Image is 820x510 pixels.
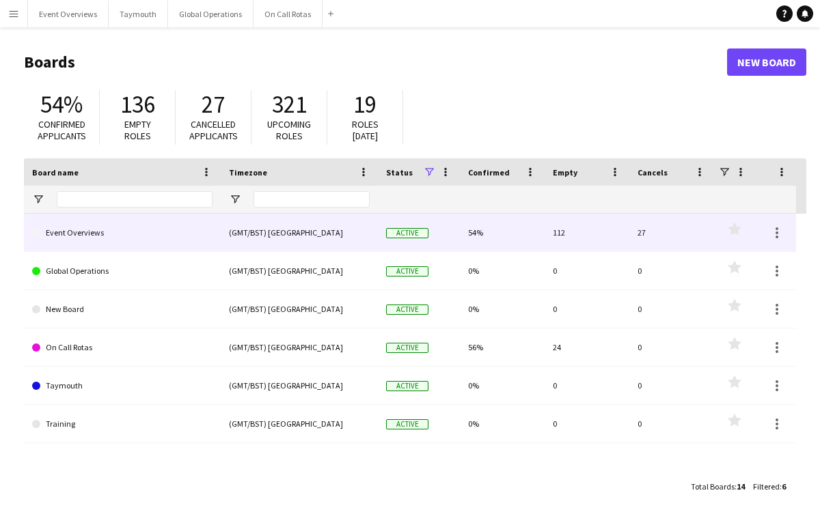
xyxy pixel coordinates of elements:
[24,52,727,72] h1: Boards
[727,48,806,76] a: New Board
[386,419,428,429] span: Active
[629,367,714,404] div: 0
[629,214,714,251] div: 27
[189,118,238,142] span: Cancelled applicants
[545,290,629,328] div: 0
[629,405,714,442] div: 0
[221,367,378,404] div: (GMT/BST) [GEOGRAPHIC_DATA]
[221,405,378,442] div: (GMT/BST) [GEOGRAPHIC_DATA]
[221,252,378,289] div: (GMT/BST) [GEOGRAPHIC_DATA]
[267,118,311,142] span: Upcoming roles
[32,367,213,405] a: Taymouth
[753,473,786,500] div: :
[32,328,213,367] a: On Call Rotas
[386,304,428,315] span: Active
[202,89,225,119] span: 27
[352,118,379,142] span: Roles [DATE]
[460,405,545,442] div: 0%
[32,405,213,443] a: Training
[229,193,241,206] button: Open Filter Menu
[221,214,378,251] div: (GMT/BST) [GEOGRAPHIC_DATA]
[254,191,370,208] input: Timezone Filter Input
[691,481,735,492] span: Total Boards
[124,118,151,142] span: Empty roles
[32,167,79,178] span: Board name
[32,290,213,328] a: New Board
[386,381,428,391] span: Active
[460,290,545,328] div: 0%
[32,252,213,290] a: Global Operations
[57,191,213,208] input: Board name Filter Input
[386,343,428,353] span: Active
[460,214,545,251] div: 54%
[386,266,428,277] span: Active
[545,367,629,404] div: 0
[221,290,378,328] div: (GMT/BST) [GEOGRAPHIC_DATA]
[28,1,109,27] button: Event Overviews
[32,193,44,206] button: Open Filter Menu
[629,252,714,289] div: 0
[168,1,254,27] button: Global Operations
[460,252,545,289] div: 0%
[38,118,86,142] span: Confirmed applicants
[272,89,307,119] span: 321
[782,481,786,492] span: 6
[545,252,629,289] div: 0
[460,367,545,404] div: 0%
[109,1,168,27] button: Taymouth
[386,167,413,178] span: Status
[553,167,577,178] span: Empty
[691,473,745,500] div: :
[40,89,83,119] span: 54%
[545,214,629,251] div: 112
[629,290,714,328] div: 0
[545,328,629,366] div: 24
[254,1,323,27] button: On Call Rotas
[638,167,668,178] span: Cancels
[629,328,714,366] div: 0
[120,89,155,119] span: 136
[221,328,378,366] div: (GMT/BST) [GEOGRAPHIC_DATA]
[545,405,629,442] div: 0
[353,89,377,119] span: 19
[737,481,745,492] span: 14
[386,228,428,238] span: Active
[229,167,267,178] span: Timezone
[468,167,510,178] span: Confirmed
[753,481,780,492] span: Filtered
[460,328,545,366] div: 56%
[32,214,213,252] a: Event Overviews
